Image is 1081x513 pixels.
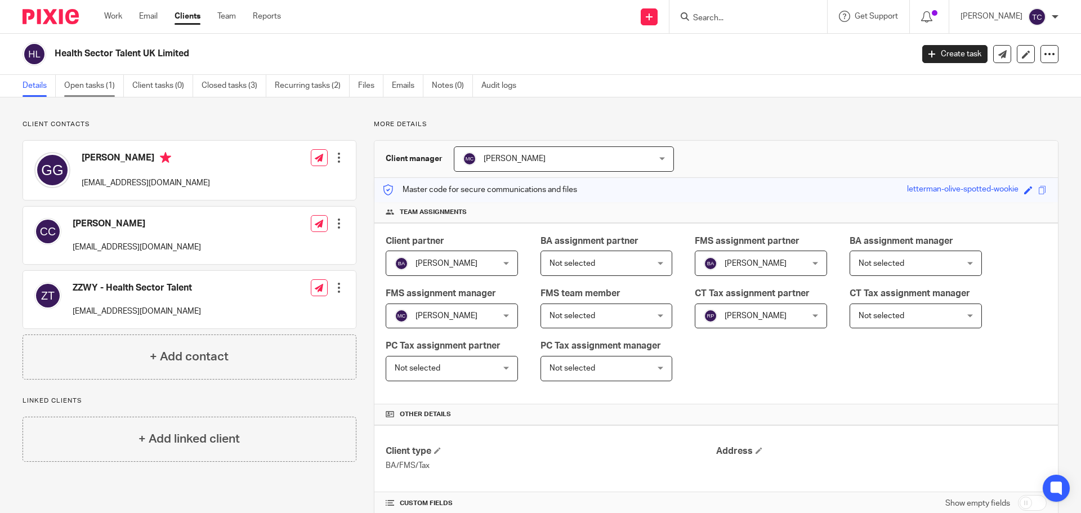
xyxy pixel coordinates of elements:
span: CT Tax assignment manager [850,289,970,298]
label: Show empty fields [945,498,1010,509]
span: [PERSON_NAME] [416,260,477,267]
p: [EMAIL_ADDRESS][DOMAIN_NAME] [73,242,201,253]
span: Not selected [395,364,440,372]
p: Client contacts [23,120,356,129]
span: [PERSON_NAME] [484,155,546,163]
a: Work [104,11,122,22]
img: svg%3E [34,218,61,245]
h4: [PERSON_NAME] [73,218,201,230]
img: svg%3E [23,42,46,66]
span: BA assignment partner [540,237,638,246]
span: Not selected [550,364,595,372]
span: [PERSON_NAME] [725,260,787,267]
span: Not selected [550,312,595,320]
p: [EMAIL_ADDRESS][DOMAIN_NAME] [82,177,210,189]
p: BA/FMS/Tax [386,460,716,471]
span: [PERSON_NAME] [725,312,787,320]
span: Not selected [859,312,904,320]
p: More details [374,120,1058,129]
p: [EMAIL_ADDRESS][DOMAIN_NAME] [73,306,201,317]
span: CT Tax assignment partner [695,289,810,298]
h4: Address [716,445,1047,457]
a: Client tasks (0) [132,75,193,97]
h2: Health Sector Talent UK Limited [55,48,735,60]
input: Search [692,14,793,24]
a: Email [139,11,158,22]
a: Files [358,75,383,97]
span: FMS assignment manager [386,289,496,298]
span: FMS team member [540,289,620,298]
span: Not selected [550,260,595,267]
img: svg%3E [463,152,476,166]
img: Pixie [23,9,79,24]
h4: + Add linked client [139,430,240,448]
span: PC Tax assignment partner [386,341,501,350]
span: Other details [400,410,451,419]
a: Team [217,11,236,22]
h4: [PERSON_NAME] [82,152,210,166]
p: Master code for secure communications and files [383,184,577,195]
img: svg%3E [395,257,408,270]
span: BA assignment manager [850,237,953,246]
a: Notes (0) [432,75,473,97]
span: Not selected [859,260,904,267]
img: svg%3E [395,309,408,323]
i: Primary [160,152,171,163]
div: letterman-olive-spotted-wookie [907,184,1019,197]
span: Get Support [855,12,898,20]
a: Audit logs [481,75,525,97]
a: Open tasks (1) [64,75,124,97]
a: Emails [392,75,423,97]
span: [PERSON_NAME] [416,312,477,320]
a: Create task [922,45,988,63]
h3: Client manager [386,153,443,164]
p: Linked clients [23,396,356,405]
a: Closed tasks (3) [202,75,266,97]
a: Reports [253,11,281,22]
img: svg%3E [704,257,717,270]
a: Details [23,75,56,97]
img: svg%3E [1028,8,1046,26]
span: PC Tax assignment manager [540,341,661,350]
h4: ZZWY - Health Sector Talent [73,282,201,294]
h4: + Add contact [150,348,229,365]
img: svg%3E [704,309,717,323]
h4: Client type [386,445,716,457]
img: svg%3E [34,282,61,309]
span: Team assignments [400,208,467,217]
img: svg%3E [34,152,70,188]
a: Recurring tasks (2) [275,75,350,97]
h4: CUSTOM FIELDS [386,499,716,508]
span: Client partner [386,237,444,246]
a: Clients [175,11,200,22]
p: [PERSON_NAME] [961,11,1022,22]
span: FMS assignment partner [695,237,799,246]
